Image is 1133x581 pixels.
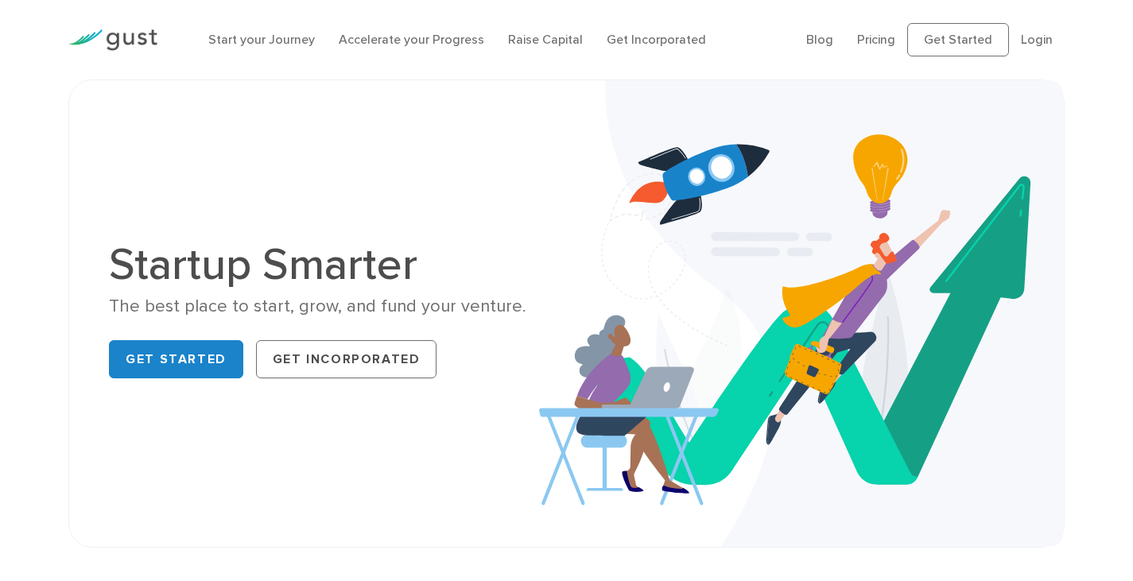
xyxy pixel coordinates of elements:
[109,295,554,318] div: The best place to start, grow, and fund your venture.
[1021,32,1053,47] a: Login
[109,340,243,378] a: Get Started
[208,32,315,47] a: Start your Journey
[256,340,437,378] a: Get Incorporated
[907,23,1009,56] a: Get Started
[607,32,706,47] a: Get Incorporated
[339,32,484,47] a: Accelerate your Progress
[109,242,554,287] h1: Startup Smarter
[539,80,1064,547] img: Startup Smarter Hero
[857,32,895,47] a: Pricing
[508,32,583,47] a: Raise Capital
[806,32,833,47] a: Blog
[68,29,157,51] img: Gust Logo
